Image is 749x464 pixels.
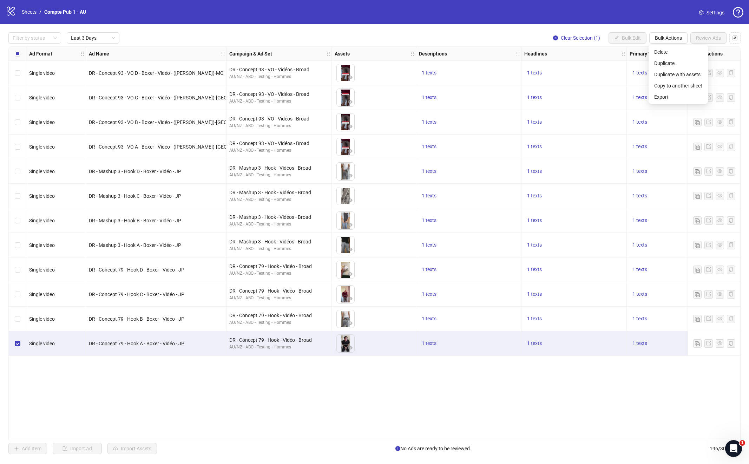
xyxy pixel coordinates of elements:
span: 1 texts [527,94,542,100]
button: Preview [346,98,354,106]
button: Duplicate [693,266,702,274]
button: 1 texts [419,69,439,77]
button: Review Ads [690,32,727,44]
img: Asset 1 [337,335,354,352]
div: AU/NZ - ABO - Testing - Hommes [229,246,329,252]
span: Duplicate [654,59,702,67]
div: Select row 8 [9,233,26,257]
button: 1 texts [630,69,650,77]
span: eye [717,267,722,272]
span: holder [85,51,90,56]
span: DR - Concept 79 - Hook D - Boxer - Vidéo - JP [89,267,184,273]
span: 1 texts [632,340,647,346]
span: Copy to another sheet [654,82,702,90]
span: export [706,316,711,321]
div: Resize Headlines column [625,47,626,60]
span: 1 texts [422,168,436,174]
span: 1 texts [527,267,542,272]
span: 1 texts [527,168,542,174]
div: Select row 10 [9,282,26,307]
button: 1 texts [419,118,439,126]
button: Configure table settings [729,32,741,44]
button: Preview [346,73,354,82]
span: eye [717,292,722,296]
div: AU/NZ - ABO - Testing - Hommes [229,270,329,277]
div: Select row 3 [9,110,26,135]
span: eye [348,198,353,203]
span: question-circle [733,7,743,18]
span: 1 texts [527,217,542,223]
button: 1 texts [419,290,439,299]
img: Asset 1 [337,138,354,156]
span: 1 texts [527,340,542,346]
img: Asset 1 [337,163,354,180]
span: eye [348,124,353,129]
span: Single video [29,242,55,248]
span: export [706,341,711,346]
button: 1 texts [630,266,650,274]
div: AU/NZ - ABO - Testing - Hommes [229,147,329,154]
span: export [706,119,711,124]
span: 1 texts [527,144,542,149]
span: 1 [740,440,745,446]
span: export [706,292,711,296]
div: AU/NZ - ABO - Testing - Hommes [229,172,329,178]
button: 1 texts [524,315,545,323]
span: holder [80,51,85,56]
span: 1 texts [632,217,647,223]
span: 1 texts [527,291,542,297]
span: eye [348,149,353,153]
button: 1 texts [524,216,545,225]
button: Preview [346,221,354,229]
div: Resize Descriptions column [519,47,521,60]
div: AU/NZ - ABO - Testing - Hommes [229,196,329,203]
button: 1 texts [419,266,439,274]
span: holder [621,51,626,56]
span: 1 texts [422,242,436,248]
button: 1 texts [524,266,545,274]
span: DR - Mashup 3 - Hook D - Boxer - Vidéo - JP [89,169,181,174]
span: export [706,95,711,100]
div: Resize Ad Name column [224,47,226,60]
span: eye [717,193,722,198]
span: eye [348,272,353,276]
strong: Headlines [524,50,547,58]
div: DR - Mashup 3 - Hook - Vidéos - Broad [229,213,329,221]
button: 1 texts [630,290,650,299]
img: Asset 1 [337,113,354,131]
span: export [706,242,711,247]
div: Select row 1 [9,61,26,85]
div: Select row 2 [9,85,26,110]
button: 1 texts [630,93,650,102]
button: Preview [346,123,354,131]
button: 1 texts [630,192,650,200]
span: 1 texts [527,193,542,198]
button: 1 texts [630,167,650,176]
span: holder [415,51,420,56]
div: DR - Concept 79 - Hook - Vidéo - Broad [229,262,329,270]
span: 1 texts [527,70,542,76]
div: AU/NZ - ABO - Testing - Hommes [229,98,329,105]
button: Import Ad [53,443,102,454]
span: 1 texts [422,119,436,125]
span: 196 / 300 items [710,445,741,452]
button: 1 texts [630,315,650,323]
span: DR - Concept 79 - Hook A - Boxer - Vidéo - JP [89,341,184,346]
span: holder [515,51,520,56]
span: 1 texts [632,168,647,174]
span: Single video [29,267,55,273]
li: / [39,8,41,16]
button: 1 texts [524,69,545,77]
span: eye [717,316,722,321]
span: eye [348,222,353,227]
span: eye [348,173,353,178]
strong: Campaign & Ad Set [229,50,272,58]
span: 1 texts [422,291,436,297]
div: DR - Concept 93 - VO - Vidéos - Broad [229,90,329,98]
span: holder [520,51,525,56]
span: 1 texts [632,119,647,125]
span: export [706,267,711,272]
span: 1 texts [422,267,436,272]
span: Single video [29,292,55,297]
span: 1 texts [422,340,436,346]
